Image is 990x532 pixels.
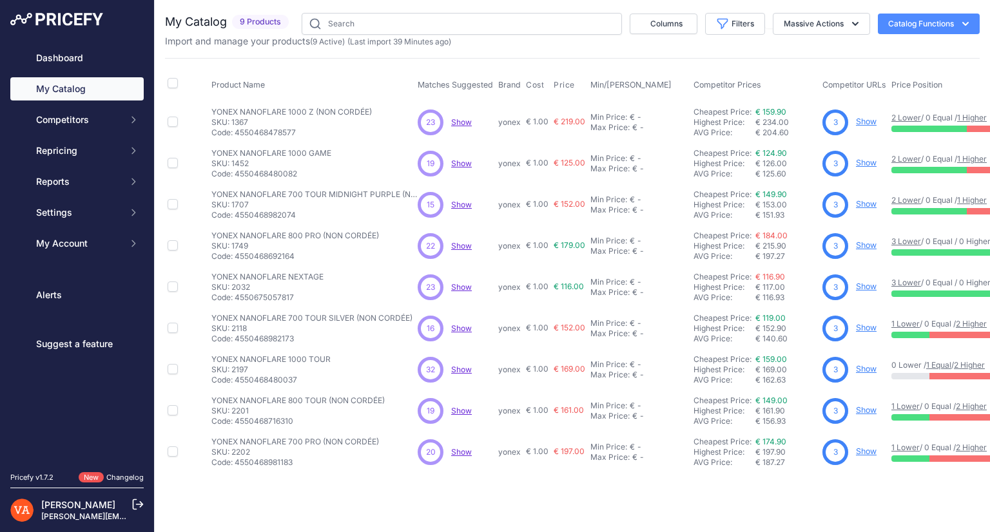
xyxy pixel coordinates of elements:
[956,442,987,452] a: 2 Higher
[451,200,472,209] a: Show
[590,370,630,380] div: Max Price:
[10,108,144,131] button: Competitors
[694,365,755,375] div: Highest Price:
[694,406,755,416] div: Highest Price:
[302,13,622,35] input: Search
[554,281,584,291] span: € 116.00
[632,164,637,174] div: €
[526,80,544,90] span: Cost
[956,319,987,328] a: 2 Higher
[590,318,627,328] div: Min Price:
[694,457,755,468] div: AVG Price:
[755,189,787,199] a: € 149.90
[36,206,121,219] span: Settings
[211,365,331,375] p: SKU: 2197
[755,241,786,251] span: € 215.90
[590,246,630,256] div: Max Price:
[833,199,838,211] span: 3
[755,365,787,374] span: € 169.00
[637,370,644,380] div: -
[10,139,144,162] button: Repricing
[526,199,548,209] span: € 1.00
[637,328,644,339] div: -
[347,37,451,46] span: (Last import 39 Minutes ago)
[635,277,641,287] div: -
[526,80,547,90] button: Cost
[856,240,877,250] a: Show
[211,189,418,200] p: YONEX NANOFLARE 700 TOUR MIDNIGHT PURPLE (NON CORDÉE)
[554,364,585,374] span: € 169.00
[554,199,585,209] span: € 152.00
[526,158,548,167] span: € 1.00
[451,447,472,457] a: Show
[451,406,472,415] span: Show
[635,236,641,246] div: -
[590,401,627,411] div: Min Price:
[41,511,304,521] a: [PERSON_NAME][EMAIL_ADDRESS][PERSON_NAME][DOMAIN_NAME]
[694,148,752,158] a: Cheapest Price:
[630,14,697,34] button: Columns
[957,154,987,164] a: 1 Higher
[451,323,472,333] a: Show
[891,154,921,164] a: 2 Lower
[498,200,521,210] p: yonex
[755,375,817,385] div: € 162.63
[10,46,144,457] nav: Sidebar
[755,210,817,220] div: € 151.93
[106,473,144,482] a: Changelog
[637,205,644,215] div: -
[856,364,877,374] a: Show
[554,446,585,456] span: € 197.00
[590,236,627,246] div: Min Price:
[590,452,630,462] div: Max Price:
[211,148,331,158] p: YONEX NANOFLARE 1000 GAME
[498,447,521,457] p: yonex
[630,277,635,287] div: €
[426,117,435,128] span: 23
[590,411,630,421] div: Max Price:
[590,287,630,298] div: Max Price:
[755,200,787,209] span: € 153.00
[211,158,331,169] p: SKU: 1452
[694,354,752,364] a: Cheapest Price:
[694,189,752,199] a: Cheapest Price:
[635,401,641,411] div: -
[637,287,644,298] div: -
[755,334,817,344] div: € 140.60
[630,195,635,205] div: €
[590,328,630,339] div: Max Price:
[694,323,755,334] div: Highest Price:
[891,236,921,246] a: 3 Lower
[833,446,838,458] span: 3
[755,395,788,405] a: € 149.00
[211,251,379,261] p: Code: 4550468692164
[211,231,379,241] p: YONEX NANOFLARE 800 PRO (NON CORDÉE)
[554,405,584,415] span: € 161.00
[694,210,755,220] div: AVG Price:
[526,281,548,291] span: € 1.00
[694,447,755,457] div: Highest Price:
[632,411,637,421] div: €
[694,128,755,138] div: AVG Price:
[590,122,630,133] div: Max Price:
[211,395,385,406] p: YONEX NANOFLARE 800 TOUR (NON CORDÉE)
[632,287,637,298] div: €
[211,354,331,365] p: YONEX NANOFLARE 1000 TOUR
[526,364,548,374] span: € 1.00
[637,452,644,462] div: -
[856,158,877,167] a: Show
[211,313,412,323] p: YONEX NANOFLARE 700 TOUR SILVER (NON CORDÉE)
[526,323,548,332] span: € 1.00
[773,13,870,35] button: Massive Actions
[632,328,637,339] div: €
[755,107,786,117] a: € 159.90
[36,144,121,157] span: Repricing
[630,153,635,164] div: €
[310,37,345,46] span: ( )
[451,158,472,168] a: Show
[856,405,877,415] a: Show
[878,14,980,34] button: Catalog Functions
[632,246,637,256] div: €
